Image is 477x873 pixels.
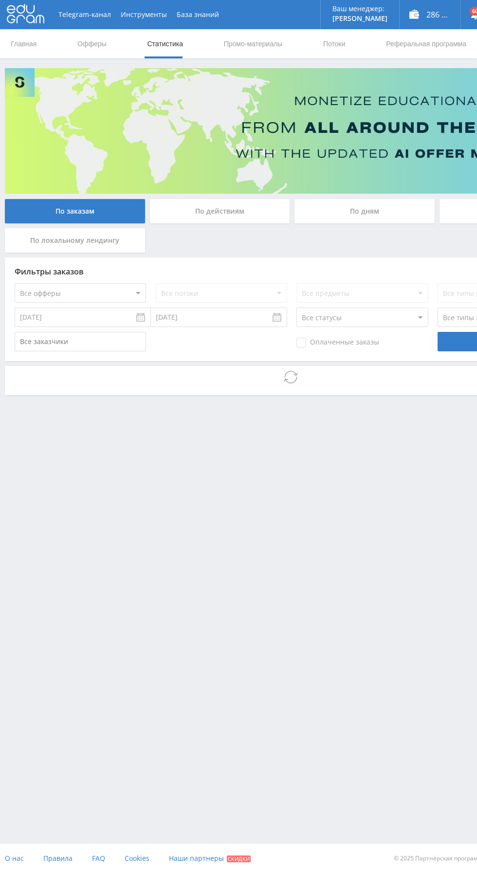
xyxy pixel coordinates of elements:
p: Ваш менеджер: [332,5,387,13]
a: Потоки [322,29,347,58]
a: О нас [5,844,24,873]
span: Скидки [227,855,251,862]
a: Главная [10,29,37,58]
a: Статистика [146,29,184,58]
a: Cookies [125,844,149,873]
a: Реферальная программа [385,29,467,58]
span: Правила [43,854,73,863]
div: По заказам [5,199,145,223]
div: По действиям [150,199,290,223]
div: По дням [294,199,435,223]
span: О нас [5,854,24,863]
span: Наши партнеры [169,854,224,863]
span: Cookies [125,854,149,863]
a: Офферы [76,29,108,58]
a: Промо-материалы [223,29,283,58]
a: Правила [43,844,73,873]
p: [PERSON_NAME] [332,15,387,22]
span: Оплаченные заказы [296,338,379,347]
input: Все заказчики [15,332,146,351]
a: Наши партнеры Скидки [169,844,251,873]
span: FAQ [92,854,105,863]
a: FAQ [92,844,105,873]
div: По локальному лендингу [5,228,145,253]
